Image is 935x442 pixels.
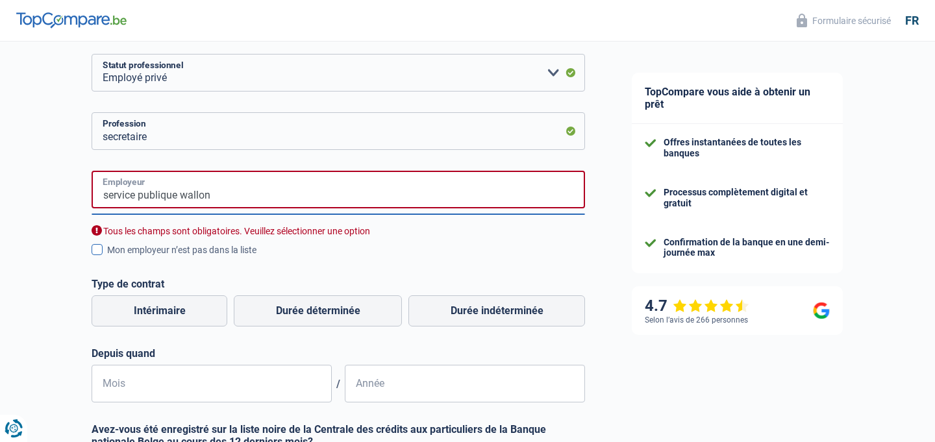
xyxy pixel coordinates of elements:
[664,187,830,209] div: Processus complètement digital et gratuit
[664,137,830,159] div: Offres instantanées de toutes les banques
[632,73,843,124] div: TopCompare vous aide à obtenir un prêt
[645,315,748,325] div: Selon l’avis de 266 personnes
[92,347,585,360] label: Depuis quand
[92,295,227,326] label: Intérimaire
[664,237,830,259] div: Confirmation de la banque en une demi-journée max
[905,14,919,28] div: fr
[92,278,585,290] label: Type de contrat
[16,12,127,28] img: TopCompare Logo
[345,365,585,402] input: AAAA
[332,378,345,390] span: /
[234,295,402,326] label: Durée déterminée
[107,243,585,257] div: Mon employeur n’est pas dans la liste
[408,295,585,326] label: Durée indéterminée
[92,365,332,402] input: MM
[789,10,899,31] button: Formulaire sécurisé
[645,297,749,315] div: 4.7
[92,225,585,238] div: Tous les champs sont obligatoires. Veuillez sélectionner une option
[92,171,585,208] input: Cherchez votre employeur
